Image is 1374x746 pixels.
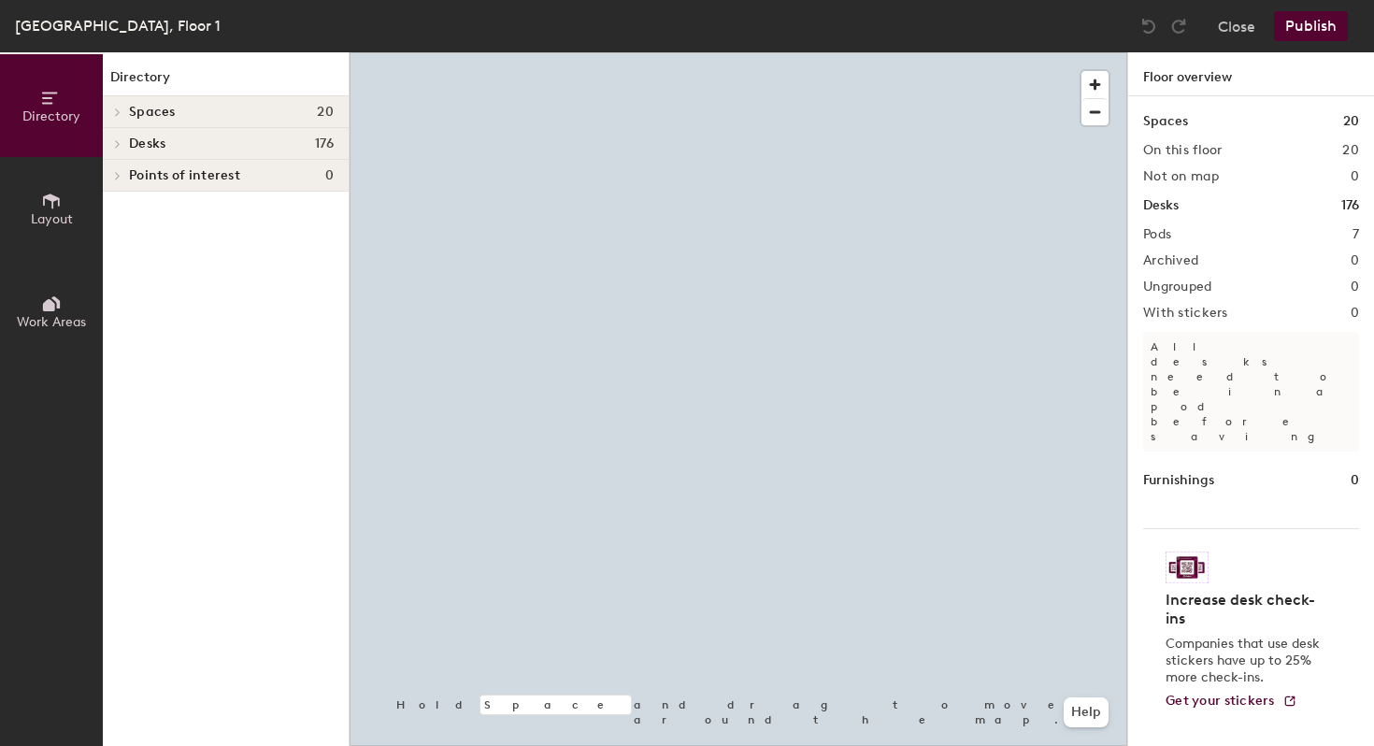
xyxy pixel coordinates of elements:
[1351,280,1359,294] h2: 0
[1143,253,1198,268] h2: Archived
[22,108,80,124] span: Directory
[1139,17,1158,36] img: Undo
[1143,227,1171,242] h2: Pods
[325,168,334,183] span: 0
[1169,17,1188,36] img: Redo
[1218,11,1255,41] button: Close
[17,314,86,330] span: Work Areas
[1353,227,1359,242] h2: 7
[1351,169,1359,184] h2: 0
[1128,52,1374,96] h1: Floor overview
[1166,552,1209,583] img: Sticker logo
[1143,169,1219,184] h2: Not on map
[1143,143,1223,158] h2: On this floor
[15,14,221,37] div: [GEOGRAPHIC_DATA], Floor 1
[1274,11,1348,41] button: Publish
[1064,697,1109,727] button: Help
[315,136,334,151] span: 176
[1351,470,1359,491] h1: 0
[1166,636,1325,686] p: Companies that use desk stickers have up to 25% more check-ins.
[1351,253,1359,268] h2: 0
[1342,143,1359,158] h2: 20
[31,211,73,227] span: Layout
[317,105,334,120] span: 20
[1166,694,1297,710] a: Get your stickers
[1143,111,1188,132] h1: Spaces
[1143,195,1179,216] h1: Desks
[1143,470,1214,491] h1: Furnishings
[129,168,240,183] span: Points of interest
[129,105,176,120] span: Spaces
[1143,280,1212,294] h2: Ungrouped
[103,67,349,96] h1: Directory
[1166,693,1275,709] span: Get your stickers
[1143,306,1228,321] h2: With stickers
[1341,195,1359,216] h1: 176
[129,136,165,151] span: Desks
[1166,591,1325,628] h4: Increase desk check-ins
[1143,332,1359,452] p: All desks need to be in a pod before saving
[1351,306,1359,321] h2: 0
[1343,111,1359,132] h1: 20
